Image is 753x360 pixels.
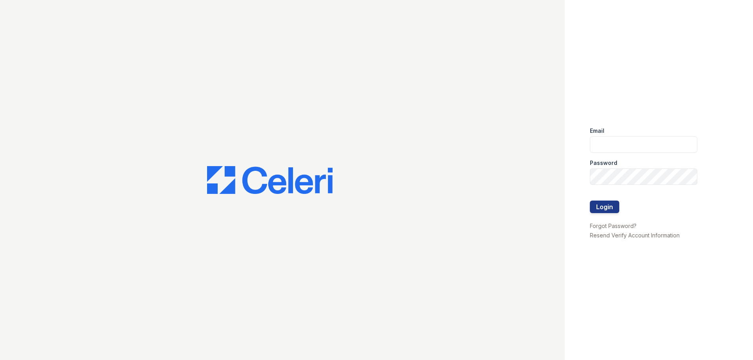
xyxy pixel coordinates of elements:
[590,201,619,213] button: Login
[590,127,604,135] label: Email
[207,166,333,194] img: CE_Logo_Blue-a8612792a0a2168367f1c8372b55b34899dd931a85d93a1a3d3e32e68fde9ad4.png
[590,223,637,229] a: Forgot Password?
[590,232,680,239] a: Resend Verify Account Information
[590,159,617,167] label: Password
